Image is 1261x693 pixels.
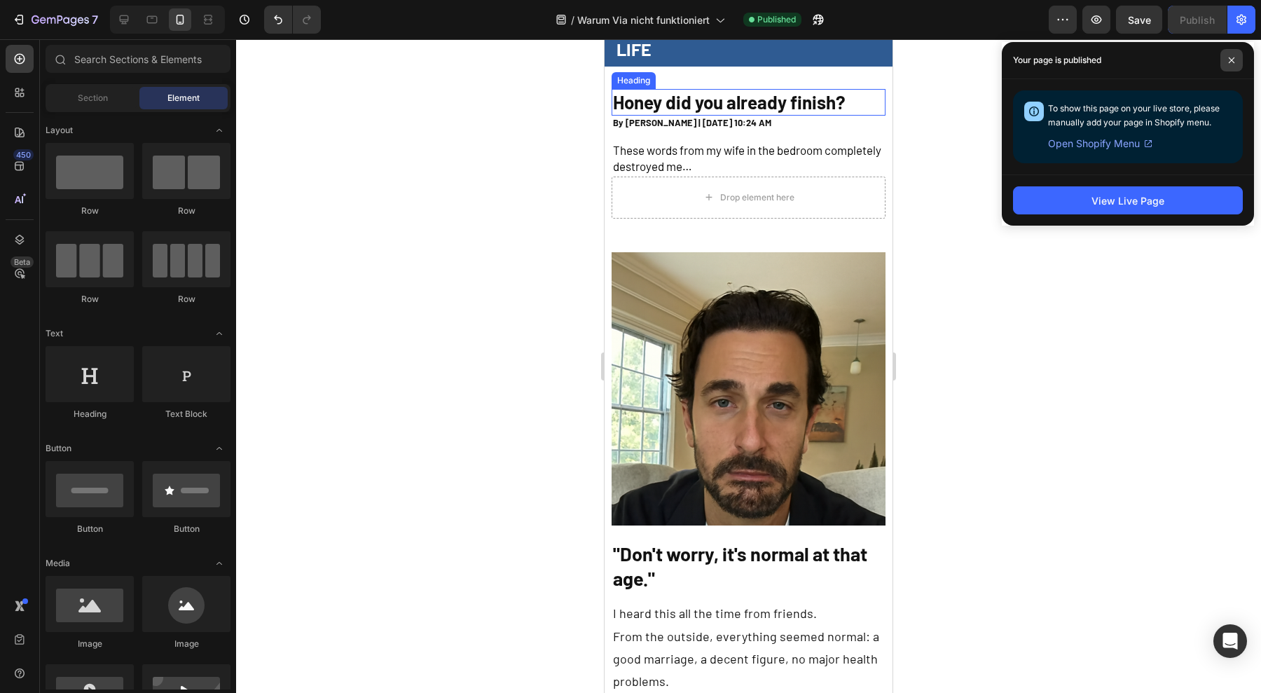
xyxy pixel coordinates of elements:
[142,638,230,650] div: Image
[1213,624,1247,658] div: Open Intercom Messenger
[46,45,230,73] input: Search Sections & Elements
[46,523,134,535] div: Button
[142,523,230,535] div: Button
[757,13,796,26] span: Published
[6,6,104,34] button: 7
[1091,193,1164,208] div: View Live Page
[1180,13,1215,27] div: Publish
[46,638,134,650] div: Image
[142,408,230,420] div: Text Block
[46,205,134,217] div: Row
[11,256,34,268] div: Beta
[46,327,63,340] span: Text
[46,124,73,137] span: Layout
[1168,6,1227,34] button: Publish
[46,408,134,420] div: Heading
[1013,186,1243,214] button: View Live Page
[1048,135,1140,152] span: Open Shopify Menu
[208,322,230,345] span: Toggle open
[46,293,134,306] div: Row
[1128,14,1151,26] span: Save
[571,13,574,27] span: /
[142,205,230,217] div: Row
[208,437,230,460] span: Toggle open
[167,92,200,104] span: Element
[46,557,70,570] span: Media
[78,92,108,104] span: Section
[264,6,321,34] div: Undo/Redo
[142,293,230,306] div: Row
[605,39,893,693] iframe: Design area
[46,442,71,455] span: Button
[1116,6,1162,34] button: Save
[208,119,230,142] span: Toggle open
[13,149,34,160] div: 450
[208,552,230,575] span: Toggle open
[92,11,98,28] p: 7
[577,13,710,27] span: Warum Via nicht funktioniert
[1048,103,1220,128] span: To show this page on your live store, please manually add your page in Shopify menu.
[1013,53,1101,67] p: Your page is published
